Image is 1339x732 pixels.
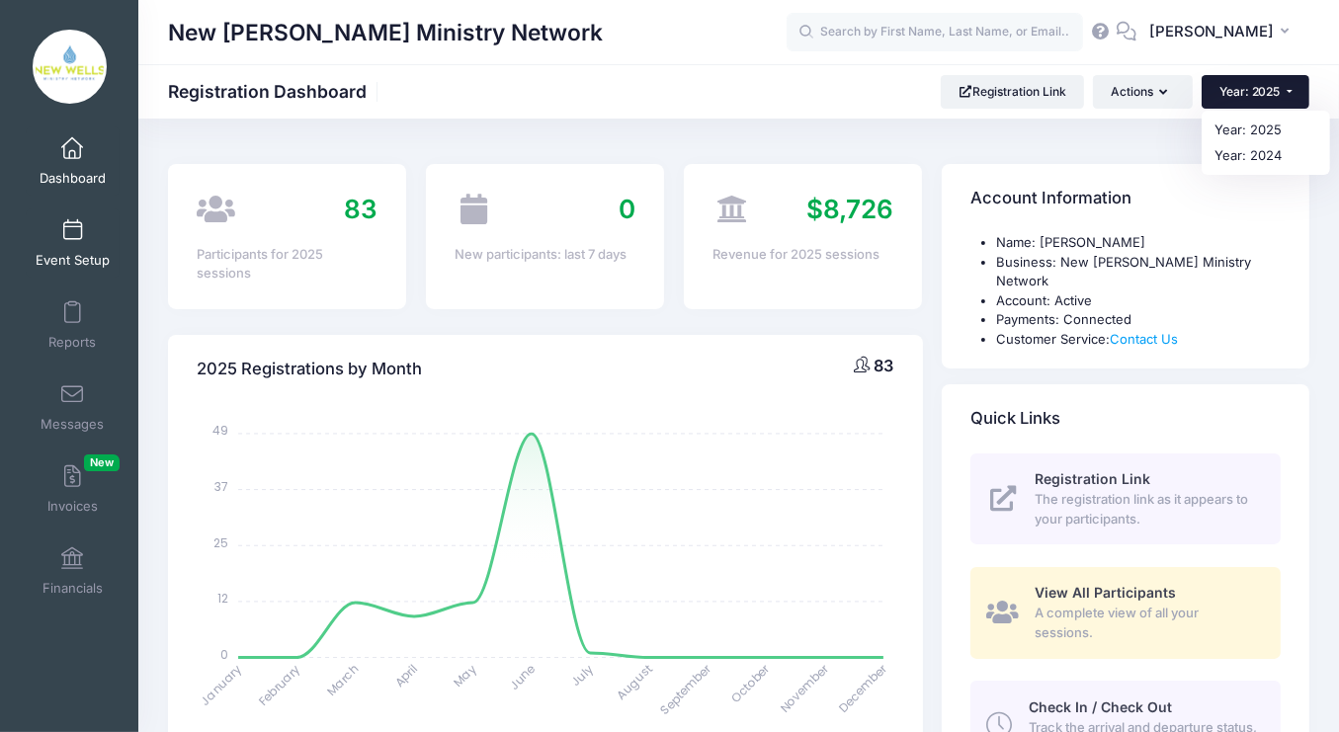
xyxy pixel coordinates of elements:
tspan: March [323,660,363,699]
li: Customer Service: [996,330,1281,350]
div: Revenue for 2025 sessions [712,245,893,265]
tspan: February [255,660,303,708]
span: Event Setup [36,252,110,269]
li: Account: Active [996,291,1281,311]
a: Registration Link The registration link as it appears to your participants. [970,453,1281,544]
a: InvoicesNew [26,454,120,524]
tspan: 12 [217,590,228,607]
a: Year: 2024 [1202,142,1330,168]
h4: 2025 Registrations by Month [197,341,422,397]
span: Reports [48,334,96,351]
tspan: April [391,660,421,690]
span: Financials [42,580,103,597]
span: A complete view of all your sessions. [1035,604,1258,642]
img: New Wells Ministry Network [33,30,107,104]
div: Participants for 2025 sessions [197,245,377,284]
span: Dashboard [40,170,106,187]
li: Payments: Connected [996,310,1281,330]
a: View All Participants A complete view of all your sessions. [970,567,1281,658]
tspan: November [777,660,833,716]
tspan: 0 [220,646,228,663]
li: Name: [PERSON_NAME] [996,233,1281,253]
tspan: May [450,660,479,690]
span: New [84,454,120,471]
tspan: January [197,660,245,708]
li: Business: New [PERSON_NAME] Ministry Network [996,253,1281,291]
a: Year: 2025 [1202,117,1330,142]
tspan: July [568,660,598,690]
a: Financials [26,536,120,606]
a: Contact Us [1110,331,1178,347]
span: Registration Link [1035,470,1150,487]
tspan: 37 [214,478,228,495]
span: 83 [344,194,377,224]
button: Year: 2025 [1202,75,1309,109]
span: 0 [619,194,635,224]
tspan: September [656,660,714,718]
button: Actions [1093,75,1192,109]
tspan: December [835,660,891,716]
h4: Quick Links [970,391,1060,447]
button: [PERSON_NAME] [1136,10,1309,55]
a: Messages [26,372,120,442]
h4: Account Information [970,171,1131,227]
input: Search by First Name, Last Name, or Email... [787,13,1083,52]
tspan: August [614,660,656,702]
h1: New [PERSON_NAME] Ministry Network [168,10,603,55]
span: Year: 2025 [1219,84,1281,99]
span: 83 [874,356,893,375]
tspan: October [727,660,774,706]
a: Registration Link [941,75,1084,109]
span: Invoices [47,498,98,515]
span: [PERSON_NAME] [1149,21,1274,42]
a: Reports [26,290,120,360]
h1: Registration Dashboard [168,81,383,102]
span: The registration link as it appears to your participants. [1035,490,1258,529]
tspan: 25 [213,533,228,550]
span: View All Participants [1035,584,1176,601]
a: Event Setup [26,208,120,278]
tspan: 49 [212,422,228,439]
span: Messages [41,416,104,433]
div: New participants: last 7 days [455,245,635,265]
tspan: June [506,660,539,692]
a: Dashboard [26,126,120,196]
span: Check In / Check Out [1029,698,1172,715]
span: $8,726 [806,194,893,224]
